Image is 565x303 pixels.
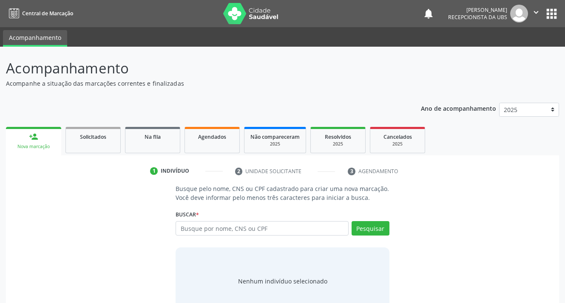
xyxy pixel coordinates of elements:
[198,133,226,140] span: Agendados
[3,30,67,47] a: Acompanhamento
[176,208,199,221] label: Buscar
[421,103,496,113] p: Ano de acompanhamento
[510,5,528,22] img: img
[6,6,73,20] a: Central de Marcação
[12,143,55,150] div: Nova marcação
[161,167,189,175] div: Indivíduo
[448,6,507,14] div: [PERSON_NAME]
[531,8,541,17] i: 
[448,14,507,21] span: Recepcionista da UBS
[238,277,327,286] div: Nenhum indivíduo selecionado
[80,133,106,140] span: Solicitados
[423,8,434,20] button: notifications
[22,10,73,17] span: Central de Marcação
[150,167,158,175] div: 1
[6,79,393,88] p: Acompanhe a situação das marcações correntes e finalizadas
[352,221,389,236] button: Pesquisar
[376,141,419,147] div: 2025
[145,133,161,140] span: Na fila
[29,132,38,141] div: person_add
[6,58,393,79] p: Acompanhamento
[544,6,559,21] button: apps
[383,133,412,140] span: Cancelados
[176,221,348,236] input: Busque por nome, CNS ou CPF
[528,5,544,22] button: 
[250,141,300,147] div: 2025
[250,133,300,140] span: Não compareceram
[176,184,389,202] p: Busque pelo nome, CNS ou CPF cadastrado para criar uma nova marcação. Você deve informar pelo men...
[317,141,359,147] div: 2025
[325,133,351,140] span: Resolvidos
